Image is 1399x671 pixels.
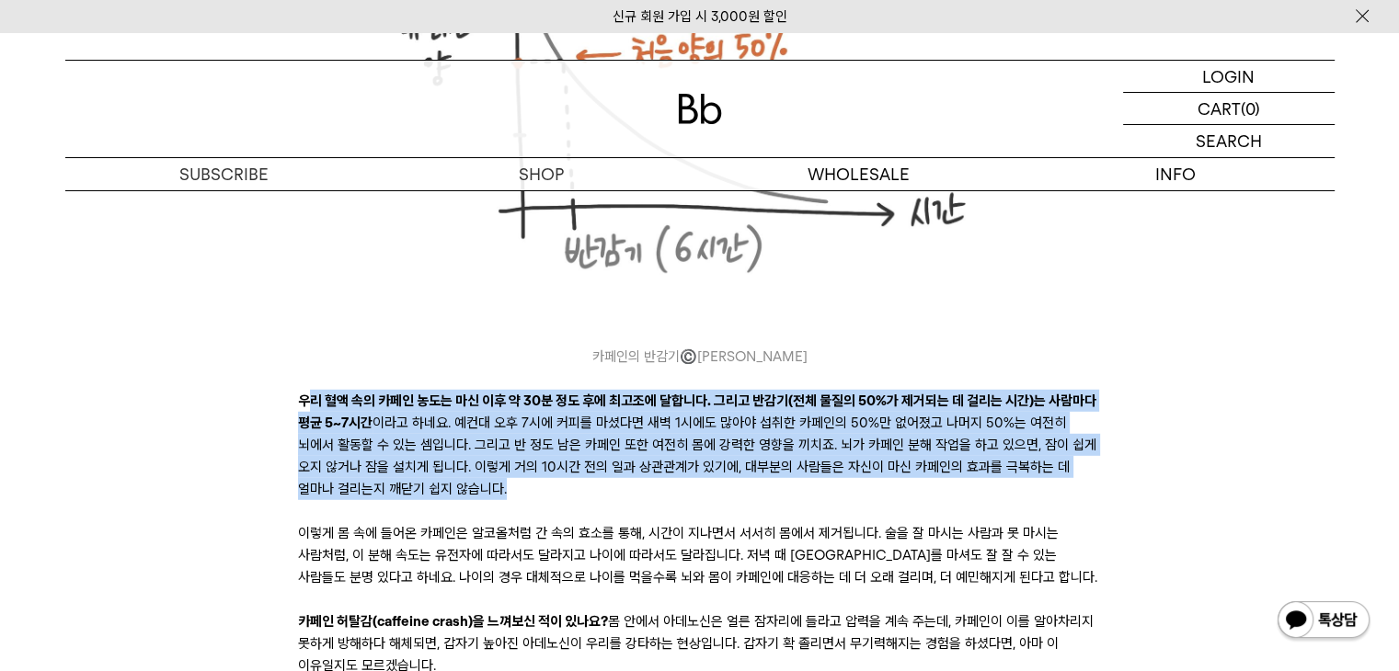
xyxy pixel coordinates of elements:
span: © [679,348,696,365]
p: 이라고 하네요. 예컨대 오후 7시에 커피를 마셨다면 새벽 1시에도 많아야 섭취한 카페인의 50%만 없어졌고 나머지 50%는 여전히 뇌에서 활동할 수 있는 셈입니다. 그리고 반... [298,390,1101,500]
a: SHOP [383,158,700,190]
i: 카페인의 반감기 [PERSON_NAME] [298,346,1101,368]
p: (0) [1241,93,1260,124]
p: SEARCH [1196,125,1262,157]
a: 신규 회원 가입 시 3,000원 할인 [613,8,787,25]
strong: 카페인 허탈감(caffeine crash)을 느껴보신 적이 있나요? [298,613,608,630]
p: CART [1198,93,1241,124]
p: WHOLESALE [700,158,1017,190]
img: 카카오톡 채널 1:1 채팅 버튼 [1276,599,1371,643]
p: LOGIN [1202,61,1255,92]
p: INFO [1017,158,1335,190]
p: 이렇게 몸 속에 들어온 카페인은 알코올처럼 간 속의 효소를 통해, 시간이 지나면서 서서히 몸에서 제거됩니다. 술을 잘 마시는 사람과 못 마시는 사람처럼, 이 분해 속도는 유전... [298,522,1101,588]
strong: 우리 혈액 속의 카페인 농도는 마신 이후 약 30분 정도 후에 최고조에 달합니다. 그리고 반감기(전체 물질의 50%가 제거되는 데 걸리는 시간)는 사람마다 평균 5~7시간 [298,392,1096,431]
img: 로고 [678,94,722,124]
a: SUBSCRIBE [65,158,383,190]
a: CART (0) [1123,93,1335,125]
a: LOGIN [1123,61,1335,93]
